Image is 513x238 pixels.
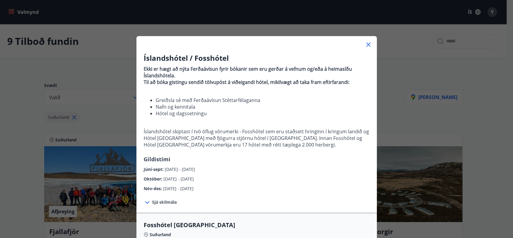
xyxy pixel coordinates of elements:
span: Nóv-des : [144,186,163,191]
strong: Ekki er hægt að nýta Ferðaávísun fyrir bókanir sem eru gerðar á vefnum og/eða á heimasíðu Íslands... [144,66,352,79]
li: Hótel og dagssetningu [156,110,370,117]
span: Suðurland [150,232,171,238]
span: [DATE] - [DATE] [165,166,195,172]
span: Júní-sept : [144,166,165,172]
p: Íslandshótel skiptast í tvö öflug vörumerki - Fosshótel sem eru staðsett hringinn í kringum landi... [144,128,370,148]
span: Október : [144,176,163,182]
span: Gildistími [144,156,170,163]
li: Nafn og kennitala [156,104,370,110]
h3: Íslandshótel / Fosshótel [144,53,370,63]
span: Fosshótel [GEOGRAPHIC_DATA] [144,221,370,229]
span: [DATE] - [DATE] [163,186,194,191]
li: Greiðsla sé með Ferðaávísun Stéttarfélaganna [156,97,370,104]
strong: Til að bóka gistingu sendið tölvupóst á viðeigandi hótel, mikilvægt að taka fram eftirfarandi: [144,79,350,85]
span: [DATE] - [DATE] [163,176,194,182]
span: Sjá skilmála [152,199,177,205]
